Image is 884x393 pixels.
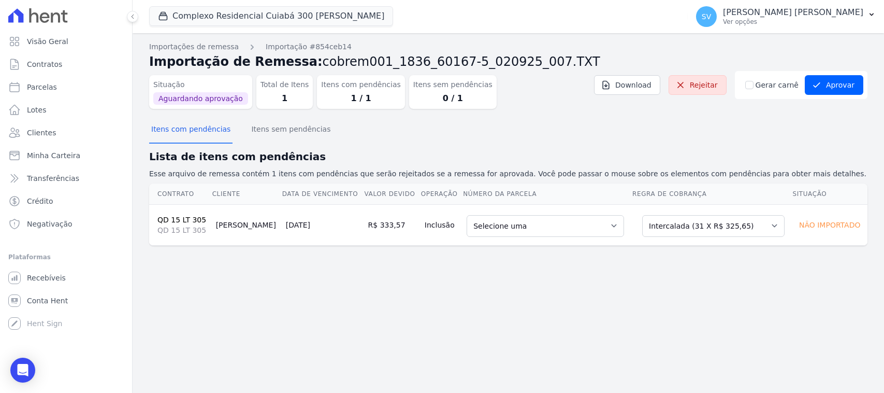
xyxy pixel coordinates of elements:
button: SV [PERSON_NAME] [PERSON_NAME] Ver opções [688,2,884,31]
dd: 1 [260,92,309,105]
a: Parcelas [4,77,128,97]
span: Negativação [27,219,73,229]
a: Importação #854ceb14 [266,41,352,52]
th: Cliente [212,184,282,205]
div: Plataformas [8,251,124,263]
td: [PERSON_NAME] [212,204,282,245]
a: Visão Geral [4,31,128,52]
a: Rejeitar [669,75,727,95]
a: Recebíveis [4,268,128,288]
p: Ver opções [723,18,863,26]
span: SV [702,13,711,20]
span: Crédito [27,196,53,206]
th: Contrato [149,184,212,205]
span: Visão Geral [27,36,68,47]
button: Complexo Residencial Cuiabá 300 [PERSON_NAME] [149,6,393,26]
button: Aprovar [805,75,863,95]
h2: Importação de Remessa: [149,52,867,71]
span: Lotes [27,105,47,115]
a: Importações de remessa [149,41,239,52]
th: Operação [421,184,462,205]
a: Transferências [4,168,128,189]
span: Clientes [27,128,56,138]
span: QD 15 LT 305 [157,225,208,235]
td: Inclusão [421,204,462,245]
span: Minha Carteira [27,150,80,161]
p: Esse arquivo de remessa contém 1 itens com pendências que serão rejeitados se a remessa for aprov... [149,169,867,179]
dd: 1 / 1 [321,92,400,105]
span: Contratos [27,59,62,69]
a: Contratos [4,54,128,75]
th: Situação [792,184,867,205]
a: Conta Hent [4,290,128,311]
th: Data de Vencimento [282,184,364,205]
span: Recebíveis [27,273,66,283]
a: QD 15 LT 305 [157,216,206,224]
h2: Lista de itens com pendências [149,149,867,164]
dt: Itens com pendências [321,79,400,90]
span: cobrem001_1836_60167-5_020925_007.TXT [323,54,600,69]
div: Não importado [796,218,863,232]
span: Parcelas [27,82,57,92]
th: Regra de Cobrança [632,184,792,205]
a: Download [594,75,660,95]
span: Conta Hent [27,296,68,306]
nav: Breadcrumb [149,41,867,52]
th: Número da Parcela [462,184,632,205]
p: [PERSON_NAME] [PERSON_NAME] [723,7,863,18]
a: Negativação [4,214,128,234]
dt: Itens sem pendências [413,79,492,90]
button: Itens com pendências [149,117,233,144]
a: Crédito [4,191,128,212]
a: Clientes [4,122,128,143]
dt: Total de Itens [260,79,309,90]
td: R$ 333,57 [364,204,421,245]
dd: 0 / 1 [413,92,492,105]
dt: Situação [153,79,248,90]
a: Minha Carteira [4,145,128,166]
td: [DATE] [282,204,364,245]
button: Itens sem pendências [249,117,332,144]
a: Lotes [4,100,128,120]
span: Transferências [27,173,79,184]
label: Gerar carnê [756,80,799,91]
div: Open Intercom Messenger [10,358,35,383]
span: Aguardando aprovação [153,92,248,105]
th: Valor devido [364,184,421,205]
